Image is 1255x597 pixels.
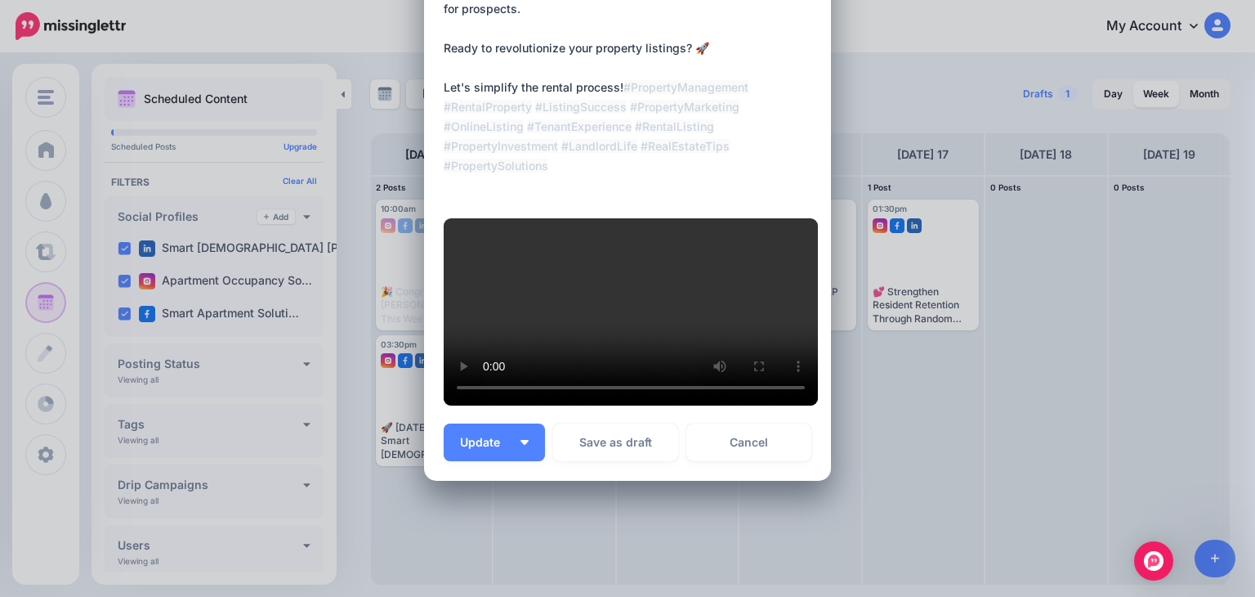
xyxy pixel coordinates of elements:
[460,437,512,448] span: Update
[553,424,678,461] button: Save as draft
[520,440,529,445] img: arrow-down-white.png
[1134,541,1173,581] div: Open Intercom Messenger
[444,424,545,461] button: Update
[686,424,811,461] a: Cancel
